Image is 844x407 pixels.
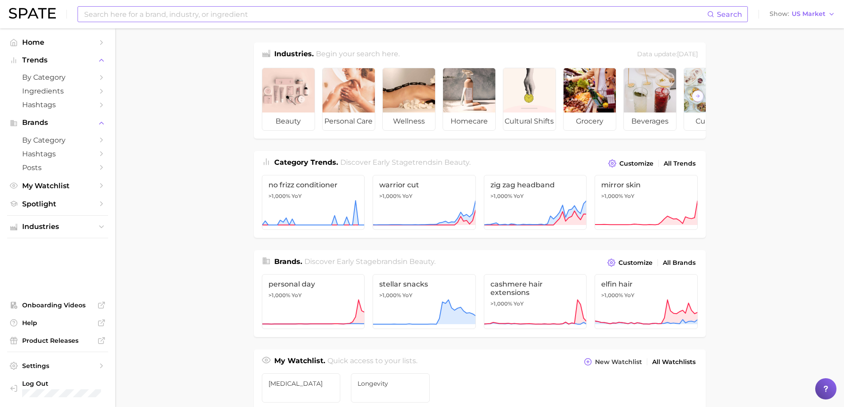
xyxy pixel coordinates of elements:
[652,358,696,366] span: All Watchlists
[22,319,93,327] span: Help
[22,337,93,345] span: Product Releases
[351,373,430,403] a: Longevity
[637,49,698,61] div: Data update: [DATE]
[274,158,338,167] span: Category Trends .
[601,181,691,189] span: mirror skin
[7,35,108,49] a: Home
[582,356,644,368] button: New Watchlist
[490,193,512,199] span: >1,000%
[22,38,93,47] span: Home
[7,197,108,211] a: Spotlight
[7,70,108,84] a: by Category
[262,68,315,131] a: beauty
[595,274,698,329] a: elfin hair>1,000% YoY
[22,119,93,127] span: Brands
[322,68,375,131] a: personal care
[22,56,93,64] span: Trends
[7,179,108,193] a: My Watchlist
[22,136,93,144] span: by Category
[262,373,341,403] a: [MEDICAL_DATA]
[22,73,93,81] span: by Category
[7,84,108,98] a: Ingredients
[292,193,302,200] span: YoY
[22,101,93,109] span: Hashtags
[770,12,789,16] span: Show
[379,181,469,189] span: warrior cut
[7,133,108,147] a: by Category
[619,160,653,167] span: Customize
[443,68,496,131] a: homecare
[7,54,108,67] button: Trends
[262,112,315,130] span: beauty
[503,68,556,131] a: cultural shifts
[7,316,108,329] a: Help
[22,87,93,95] span: Ingredients
[268,292,290,298] span: >1,000%
[268,193,290,199] span: >1,000%
[605,256,654,269] button: Customize
[624,292,634,299] span: YoY
[22,200,93,208] span: Spotlight
[292,292,302,299] span: YoY
[443,112,495,130] span: homecare
[373,175,476,230] a: warrior cut>1,000% YoY
[262,274,365,329] a: personal day>1,000% YoY
[513,300,524,307] span: YoY
[9,8,56,19] img: SPATE
[623,68,677,131] a: beverages
[661,158,698,170] a: All Trends
[83,7,707,22] input: Search here for a brand, industry, or ingredient
[382,68,436,131] a: wellness
[379,280,469,288] span: stellar snacks
[490,280,580,297] span: cashmere hair extensions
[409,257,434,266] span: beauty
[7,220,108,233] button: Industries
[22,380,101,388] span: Log Out
[274,49,314,61] h1: Industries.
[22,150,93,158] span: Hashtags
[304,257,436,266] span: Discover Early Stage brands in .
[373,274,476,329] a: stellar snacks>1,000% YoY
[513,193,524,200] span: YoY
[316,49,400,61] h2: Begin your search here.
[595,175,698,230] a: mirror skin>1,000% YoY
[379,292,401,298] span: >1,000%
[7,98,108,112] a: Hashtags
[7,298,108,312] a: Onboarding Videos
[268,181,358,189] span: no frizz conditioner
[340,158,471,167] span: Discover Early Stage trends in .
[274,356,325,368] h1: My Watchlist.
[22,163,93,172] span: Posts
[402,292,412,299] span: YoY
[22,182,93,190] span: My Watchlist
[624,112,676,130] span: beverages
[22,223,93,231] span: Industries
[379,193,401,199] span: >1,000%
[601,280,691,288] span: elfin hair
[22,301,93,309] span: Onboarding Videos
[262,175,365,230] a: no frizz conditioner>1,000% YoY
[618,259,653,267] span: Customize
[650,356,698,368] a: All Watchlists
[383,112,435,130] span: wellness
[601,292,623,298] span: >1,000%
[484,175,587,230] a: zig zag headband>1,000% YoY
[22,362,93,370] span: Settings
[327,356,417,368] h2: Quick access to your lists.
[490,300,512,307] span: >1,000%
[564,112,616,130] span: grocery
[402,193,412,200] span: YoY
[7,161,108,174] a: Posts
[663,259,696,267] span: All Brands
[563,68,616,131] a: grocery
[624,193,634,200] span: YoY
[358,380,423,387] span: Longevity
[7,359,108,372] a: Settings
[684,68,737,131] a: culinary
[601,193,623,199] span: >1,000%
[484,274,587,329] a: cashmere hair extensions>1,000% YoY
[268,280,358,288] span: personal day
[444,158,469,167] span: beauty
[792,12,825,16] span: US Market
[692,90,704,102] button: Scroll Right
